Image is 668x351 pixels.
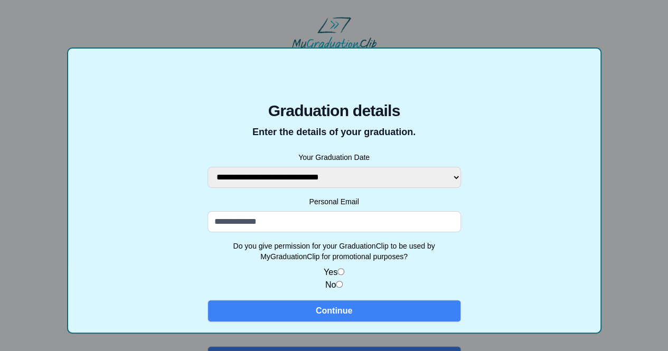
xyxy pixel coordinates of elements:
[208,300,461,322] button: Continue
[325,280,336,289] label: No
[208,241,461,262] label: Do you give permission for your GraduationClip to be used by MyGraduationClip for promotional pur...
[208,125,461,139] p: Enter the details of your graduation.
[208,101,461,120] span: Graduation details
[324,268,337,277] label: Yes
[208,152,461,163] label: Your Graduation Date
[208,196,461,207] label: Personal Email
